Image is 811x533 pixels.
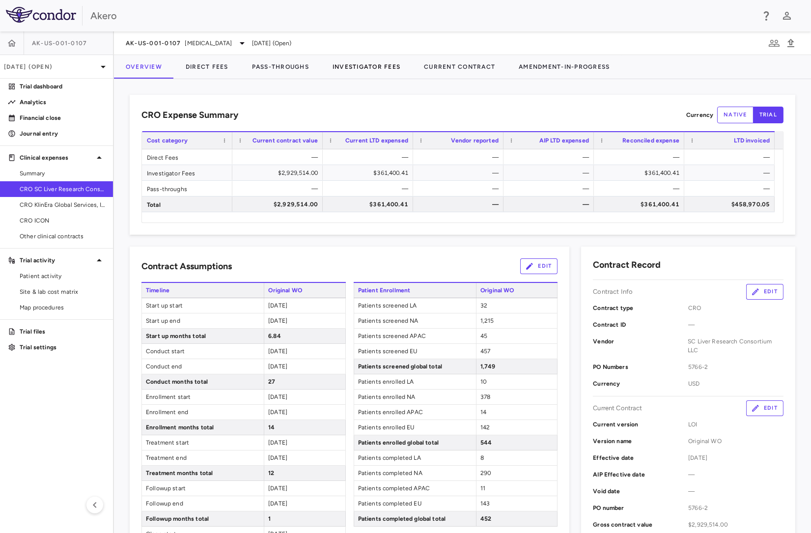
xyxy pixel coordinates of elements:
[141,283,264,298] span: Timeline
[480,439,492,446] span: 544
[539,137,589,144] span: AIP LTD expensed
[142,405,264,420] span: Enrollment end
[693,181,770,196] div: —
[480,515,491,522] span: 452
[268,424,275,431] span: 14
[512,181,589,196] div: —
[241,165,318,181] div: $2,929,514.00
[354,329,476,343] span: Patients screened APAC
[422,196,499,212] div: —
[354,374,476,389] span: Patients enrolled LA
[688,504,783,512] span: 5766-2
[332,165,408,181] div: $361,400.41
[354,511,476,526] span: Patients completed global total
[688,337,783,355] span: SC Liver Research Consortium LLC
[753,107,783,123] button: trial
[593,337,688,355] p: Vendor
[114,55,174,79] button: Overview
[520,258,558,274] button: Edit
[20,343,105,352] p: Trial settings
[593,363,688,371] p: PO Numbers
[345,137,408,144] span: Current LTD expensed
[20,272,105,281] span: Patient activity
[593,520,688,529] p: Gross contract value
[593,287,633,296] p: Contract Info
[268,363,287,370] span: [DATE]
[142,374,264,389] span: Conduct months total
[693,196,770,212] div: $458,970.05
[268,454,287,461] span: [DATE]
[264,283,345,298] span: Original WO
[480,317,494,324] span: 1,215
[354,344,476,359] span: Patients screened EU
[268,500,287,507] span: [DATE]
[32,39,87,47] span: AK-US-001-0107
[693,165,770,181] div: —
[507,55,621,79] button: Amendment-In-Progress
[354,298,476,313] span: Patients screened LA
[20,287,105,296] span: Site & lab cost matrix
[622,137,679,144] span: Reconciled expense
[321,55,412,79] button: Investigator Fees
[476,283,558,298] span: Original WO
[688,304,783,312] span: CRO
[480,333,487,339] span: 45
[20,232,105,241] span: Other clinical contracts
[268,409,287,416] span: [DATE]
[603,149,679,165] div: —
[593,379,688,388] p: Currency
[142,313,264,328] span: Start up end
[268,439,287,446] span: [DATE]
[268,333,281,339] span: 6.84
[142,149,232,165] div: Direct Fees
[6,7,76,23] img: logo-full-BYUhSk78.svg
[142,344,264,359] span: Conduct start
[354,405,476,420] span: Patients enrolled APAC
[717,107,754,123] button: native
[480,409,486,416] span: 14
[20,153,93,162] p: Clinical expenses
[142,298,264,313] span: Start up start
[480,393,490,400] span: 378
[20,82,105,91] p: Trial dashboard
[142,390,264,404] span: Enrollment start
[147,137,188,144] span: Cost category
[268,470,274,477] span: 12
[734,137,770,144] span: LTD invoiced
[593,420,688,429] p: Current version
[252,137,318,144] span: Current contract value
[268,348,287,355] span: [DATE]
[480,470,491,477] span: 290
[142,511,264,526] span: Followup months total
[412,55,507,79] button: Current Contract
[20,256,93,265] p: Trial activity
[688,470,783,479] span: —
[268,317,287,324] span: [DATE]
[252,39,292,48] span: [DATE] (Open)
[422,149,499,165] div: —
[480,454,484,461] span: 8
[688,437,783,446] span: Original WO
[4,62,97,71] p: [DATE] (Open)
[126,39,181,47] span: AK-US-001-0107
[20,216,105,225] span: CRO ICON
[268,485,287,492] span: [DATE]
[593,470,688,479] p: AIP Effective date
[142,481,264,496] span: Followup start
[142,329,264,343] span: Start up months total
[354,496,476,511] span: Patients completed EU
[241,196,318,212] div: $2,929,514.00
[593,320,688,329] p: Contract ID
[268,393,287,400] span: [DATE]
[142,420,264,435] span: Enrollment months total
[480,378,487,385] span: 10
[480,485,485,492] span: 11
[20,169,105,178] span: Summary
[20,98,105,107] p: Analytics
[688,420,783,429] span: LOI
[268,515,271,522] span: 1
[354,283,476,298] span: Patient Enrollment
[688,363,783,371] span: 5766-2
[90,8,754,23] div: Akero
[422,181,499,196] div: —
